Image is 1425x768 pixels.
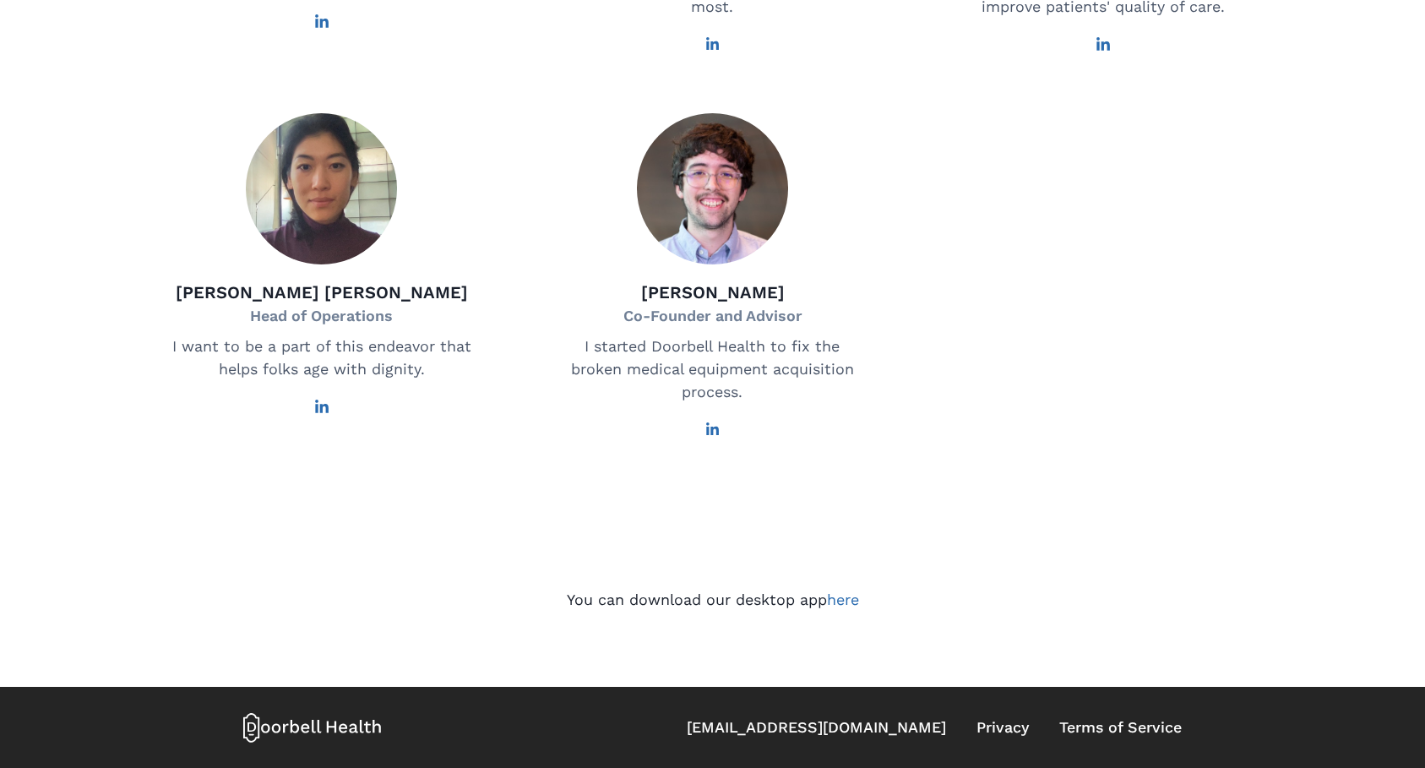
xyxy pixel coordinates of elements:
[687,716,946,739] a: [EMAIL_ADDRESS][DOMAIN_NAME]
[623,305,802,328] p: Co-Founder and Advisor
[561,335,863,404] p: I started Doorbell Health to fix the broken medical equipment acquisition process.
[176,280,468,305] p: [PERSON_NAME] [PERSON_NAME]
[176,305,468,328] p: Head of Operations
[170,335,472,381] p: I want to be a part of this endeavor that helps folks age with dignity.
[637,113,788,264] img: Sebastian Messier
[623,280,802,305] p: [PERSON_NAME]
[138,589,1288,612] div: You can download our desktop app
[976,716,1029,739] a: Privacy
[246,113,397,264] img: Sarah Pei Chang Zhou
[827,591,859,608] a: here
[1059,716,1182,739] a: Terms of Service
